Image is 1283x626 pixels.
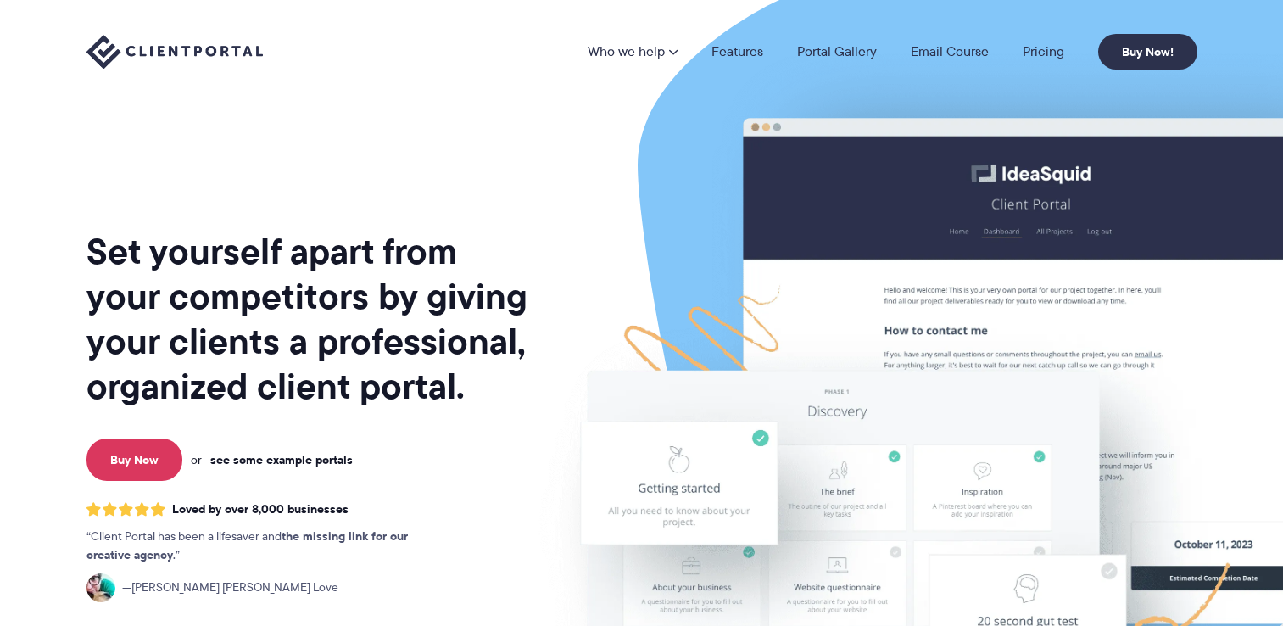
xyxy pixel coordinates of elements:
a: Pricing [1023,45,1064,59]
h1: Set yourself apart from your competitors by giving your clients a professional, organized client ... [86,229,531,409]
a: Who we help [588,45,678,59]
a: Portal Gallery [797,45,877,59]
a: Features [711,45,763,59]
p: Client Portal has been a lifesaver and . [86,528,443,565]
span: or [191,452,202,467]
strong: the missing link for our creative agency [86,527,408,564]
a: Email Course [911,45,989,59]
a: see some example portals [210,452,353,467]
span: Loved by over 8,000 businesses [172,502,349,517]
span: [PERSON_NAME] [PERSON_NAME] Love [122,578,338,597]
a: Buy Now! [1098,34,1197,70]
a: Buy Now [86,439,182,481]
